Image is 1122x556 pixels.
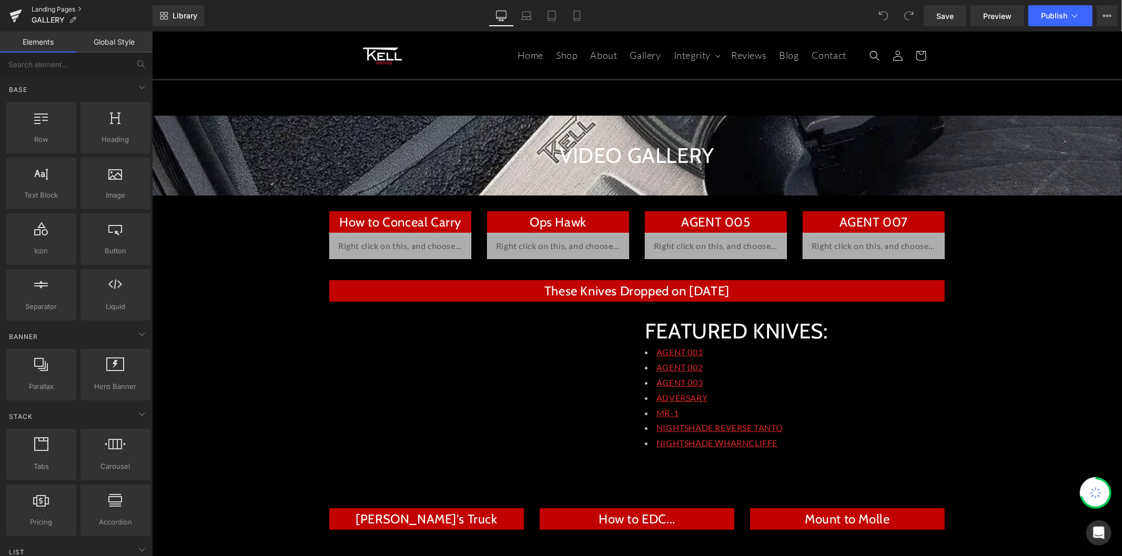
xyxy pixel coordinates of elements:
span: Publish [1041,12,1067,20]
a: ADVERSARY [504,361,555,371]
span: Image [84,190,147,201]
button: More [1097,5,1118,26]
span: Stack [8,411,34,421]
a: New Library [153,5,205,26]
summary: Integrity [515,12,573,36]
span: Preview [983,11,1012,22]
summary: Search [711,13,734,36]
a: Landing Pages [32,5,153,14]
span: Icon [9,245,73,256]
span: Parallax [9,381,73,392]
span: Pricing [9,517,73,528]
a: Preview [971,5,1024,26]
img: T.KELL KNIVES [196,11,266,38]
span: Row [9,134,73,145]
button: Publish [1028,5,1093,26]
a: Desktop [489,5,514,26]
a: NIGHTSHADE WHARNCLIFFE [504,406,625,416]
span: Integrity [522,18,559,30]
a: Global Style [76,32,153,53]
a: NIGHTSHADE REVERSE TANTO [504,391,631,401]
h2: [PERSON_NAME]'s Truck [177,479,372,496]
span: Base [8,85,28,95]
a: Mobile [564,5,590,26]
h2: How to EDC... [388,479,582,496]
span: Shop [404,18,426,30]
span: Blog [627,18,646,30]
span: Save [936,11,954,22]
a: Laptop [514,5,539,26]
span: Accordion [84,517,147,528]
span: Gallery [478,18,509,30]
a: AGENT 001 [504,315,551,325]
button: Redo [898,5,919,26]
span: GALLERY [32,16,65,24]
h2: Ops Hawk [335,182,477,199]
span: Text Block [9,190,73,201]
h2: AGENT 007 [651,182,793,199]
h2: Mount to Molle [598,479,793,496]
span: Carousel [84,461,147,472]
span: Library [173,11,197,20]
div: Open Intercom Messenger [1086,520,1111,545]
a: Home [359,12,398,36]
a: Blog [621,12,653,36]
span: Banner [8,332,39,342]
span: Heading [84,134,147,145]
a: Shop [398,12,432,36]
span: Contact [660,18,694,30]
h2: These Knives Dropped on [DATE] [177,251,793,267]
a: Contact [653,12,701,36]
span: Tabs [9,461,73,472]
h2: How to Conceal Carry [177,182,319,199]
h1: FEATURED KNIVES: [493,286,785,313]
span: Liquid [84,301,147,312]
a: Gallery [472,12,515,36]
span: Separator [9,301,73,312]
span: Reviews [579,18,614,30]
a: AGENT 002 [504,331,551,341]
span: Button [84,245,147,256]
a: MR-1 [504,376,527,386]
span: Hero Banner [84,381,147,392]
span: About [439,18,466,30]
a: Reviews [573,12,621,36]
button: Undo [873,5,894,26]
h2: AGENT 005 [493,182,635,199]
a: About [432,12,472,36]
a: AGENT 003 [504,346,551,356]
span: Home [366,18,391,30]
a: Tablet [539,5,564,26]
